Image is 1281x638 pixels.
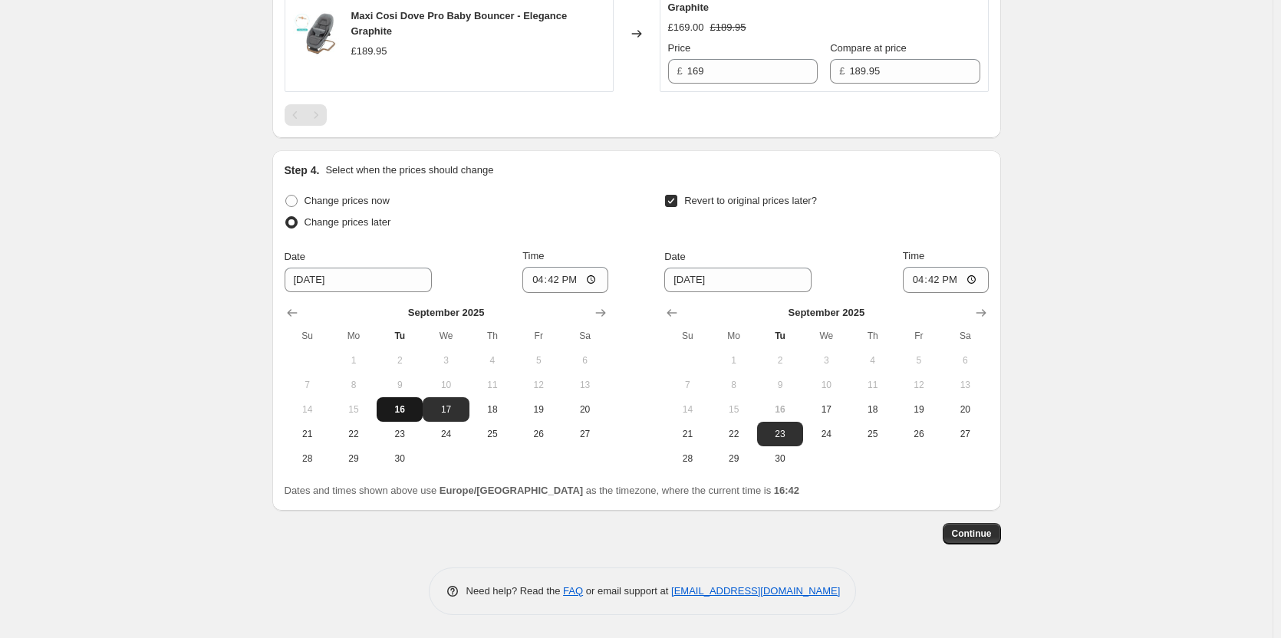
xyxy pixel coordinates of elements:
input: 12:00 [522,267,608,293]
button: Sunday September 7 2025 [664,373,710,397]
button: Saturday September 13 2025 [942,373,988,397]
span: 23 [763,428,797,440]
th: Monday [331,324,377,348]
img: Dove_seat-03_80x.jpg [293,11,339,57]
span: Time [522,250,544,261]
button: Sunday September 21 2025 [664,422,710,446]
button: Friday September 26 2025 [896,422,942,446]
button: Friday September 19 2025 [896,397,942,422]
span: 14 [291,403,324,416]
span: or email support at [583,585,671,597]
span: Su [291,330,324,342]
span: £ [839,65,845,77]
h2: Step 4. [285,163,320,178]
span: 1 [337,354,370,367]
th: Wednesday [423,324,469,348]
span: 18 [855,403,889,416]
span: Compare at price [830,42,907,54]
button: Thursday September 4 2025 [469,348,515,373]
button: Thursday September 18 2025 [849,397,895,422]
button: Monday September 29 2025 [331,446,377,471]
span: 14 [670,403,704,416]
span: Continue [952,528,992,540]
span: 25 [476,428,509,440]
button: Wednesday September 17 2025 [423,397,469,422]
span: 22 [337,428,370,440]
span: 12 [902,379,936,391]
span: Tu [763,330,797,342]
input: 9/16/2025 [285,268,432,292]
b: Europe/[GEOGRAPHIC_DATA] [440,485,583,496]
button: Saturday September 27 2025 [561,422,608,446]
button: Saturday September 13 2025 [561,373,608,397]
button: Tuesday September 30 2025 [757,446,803,471]
span: Change prices later [305,216,391,228]
button: Wednesday September 3 2025 [803,348,849,373]
button: Wednesday September 24 2025 [423,422,469,446]
button: Thursday September 25 2025 [849,422,895,446]
span: 25 [855,428,889,440]
span: 28 [670,452,704,465]
span: We [429,330,463,342]
span: 24 [809,428,843,440]
button: Sunday September 7 2025 [285,373,331,397]
button: Tuesday September 30 2025 [377,446,423,471]
span: 1 [717,354,751,367]
button: Sunday September 14 2025 [664,397,710,422]
span: 29 [717,452,751,465]
span: Fr [902,330,936,342]
span: 21 [670,428,704,440]
th: Thursday [849,324,895,348]
button: Monday September 8 2025 [331,373,377,397]
span: 26 [902,428,936,440]
button: Sunday September 28 2025 [664,446,710,471]
span: Tu [383,330,417,342]
span: 2 [763,354,797,367]
span: Sa [948,330,982,342]
button: Continue [943,523,1001,544]
input: 9/16/2025 [664,268,812,292]
span: Dates and times shown above use as the timezone, where the current time is [285,485,800,496]
button: Wednesday September 17 2025 [803,397,849,422]
span: Sa [568,330,601,342]
button: Tuesday September 2 2025 [377,348,423,373]
span: 9 [383,379,417,391]
span: 27 [948,428,982,440]
span: Revert to original prices later? [684,195,817,206]
button: Saturday September 27 2025 [942,422,988,446]
button: Saturday September 6 2025 [942,348,988,373]
a: [EMAIL_ADDRESS][DOMAIN_NAME] [671,585,840,597]
span: Time [903,250,924,261]
span: 26 [522,428,555,440]
button: Monday September 1 2025 [331,348,377,373]
span: Need help? Read the [466,585,564,597]
th: Friday [515,324,561,348]
span: 3 [809,354,843,367]
button: Friday September 19 2025 [515,397,561,422]
span: 4 [476,354,509,367]
th: Friday [896,324,942,348]
button: Monday September 22 2025 [711,422,757,446]
button: Thursday September 11 2025 [469,373,515,397]
th: Saturday [561,324,608,348]
strike: £189.95 [710,20,746,35]
th: Wednesday [803,324,849,348]
b: 16:42 [774,485,799,496]
span: 8 [337,379,370,391]
button: Monday September 15 2025 [331,397,377,422]
span: 30 [763,452,797,465]
button: Monday September 15 2025 [711,397,757,422]
span: 28 [291,452,324,465]
span: 5 [522,354,555,367]
span: 11 [476,379,509,391]
div: £169.00 [668,20,704,35]
span: We [809,330,843,342]
span: 7 [670,379,704,391]
span: 22 [717,428,751,440]
button: Wednesday September 10 2025 [423,373,469,397]
button: Friday September 12 2025 [515,373,561,397]
button: Show next month, October 2025 [970,302,992,324]
span: Price [668,42,691,54]
button: Saturday September 6 2025 [561,348,608,373]
span: 15 [337,403,370,416]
